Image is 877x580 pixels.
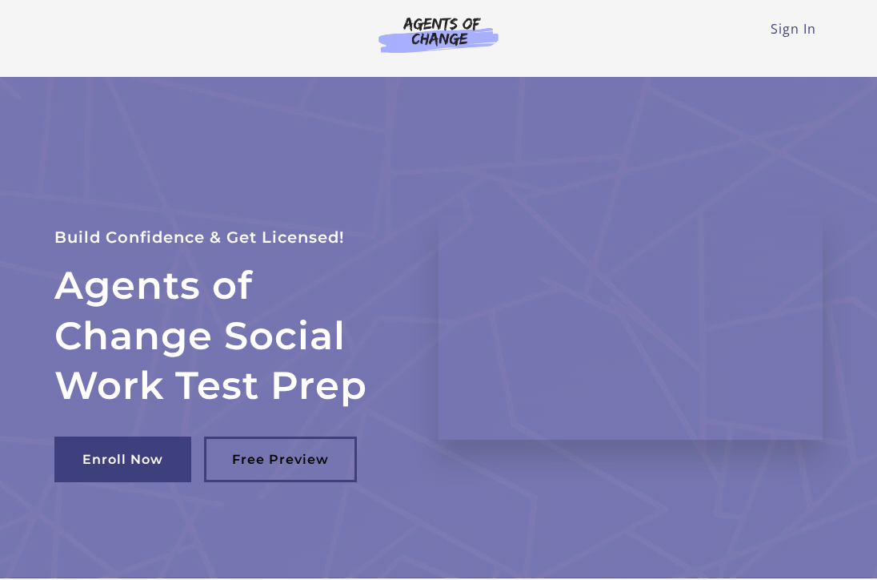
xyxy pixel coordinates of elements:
h2: Agents of Change Social Work Test Prep [54,260,413,410]
p: Build Confidence & Get Licensed! [54,224,413,251]
img: Agents of Change Logo [362,16,515,53]
a: Free Preview [204,437,357,482]
a: Enroll Now [54,437,191,482]
a: Sign In [771,20,816,38]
